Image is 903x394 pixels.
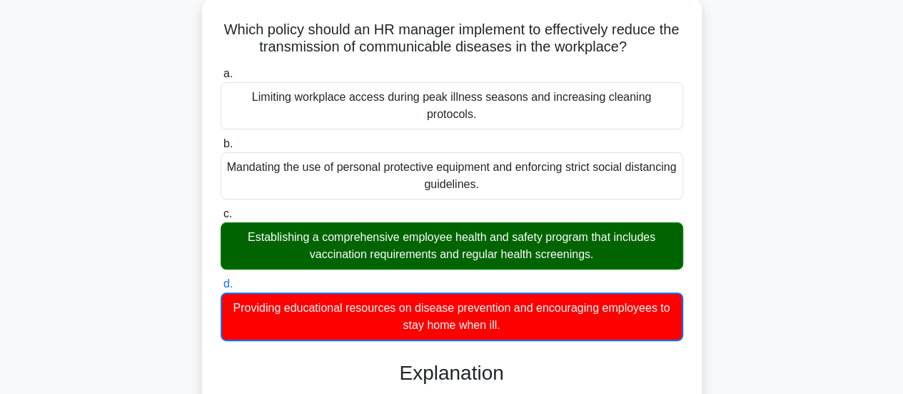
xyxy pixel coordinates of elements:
div: Limiting workplace access during peak illness seasons and increasing cleaning protocols. [221,82,683,129]
div: Mandating the use of personal protective equipment and enforcing strict social distancing guideli... [221,152,683,200]
span: d. [223,277,233,290]
span: b. [223,137,233,149]
div: Providing educational resources on disease prevention and encouraging employees to stay home when... [221,292,683,341]
h5: Which policy should an HR manager implement to effectively reduce the transmission of communicabl... [219,21,685,56]
span: c. [223,207,232,220]
div: Establishing a comprehensive employee health and safety program that includes vaccination require... [221,222,683,270]
span: a. [223,67,233,79]
h3: Explanation [229,361,675,385]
